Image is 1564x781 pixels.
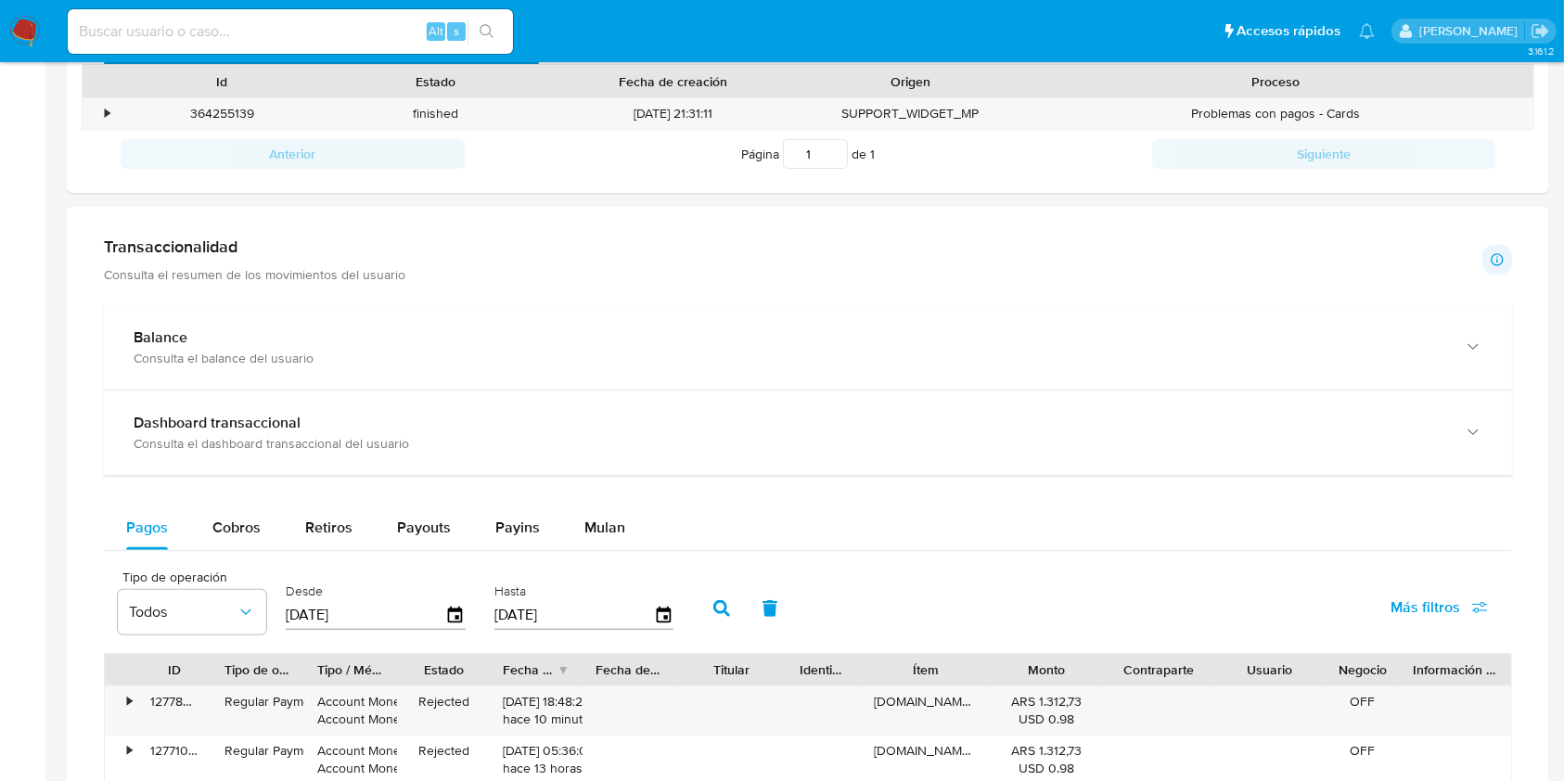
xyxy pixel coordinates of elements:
[741,139,875,169] span: Página de
[1531,21,1550,41] a: Salir
[803,98,1018,129] div: SUPPORT_WIDGET_MP
[870,145,875,163] span: 1
[128,72,316,91] div: Id
[468,19,506,45] button: search-icon
[1528,44,1555,58] span: 3.161.2
[429,22,443,40] span: Alt
[1419,22,1524,40] p: agustina.viggiano@mercadolibre.com
[68,19,513,44] input: Buscar usuario o caso...
[1018,98,1533,129] div: Problemas con pagos - Cards
[454,22,459,40] span: s
[1237,21,1340,41] span: Accesos rápidos
[115,98,329,129] div: 364255139
[121,139,465,169] button: Anterior
[543,98,803,129] div: [DATE] 21:31:11
[816,72,1005,91] div: Origen
[329,98,544,129] div: finished
[1359,23,1375,39] a: Notificaciones
[105,105,109,122] div: •
[1152,139,1496,169] button: Siguiente
[342,72,531,91] div: Estado
[1031,72,1520,91] div: Proceso
[556,72,790,91] div: Fecha de creación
